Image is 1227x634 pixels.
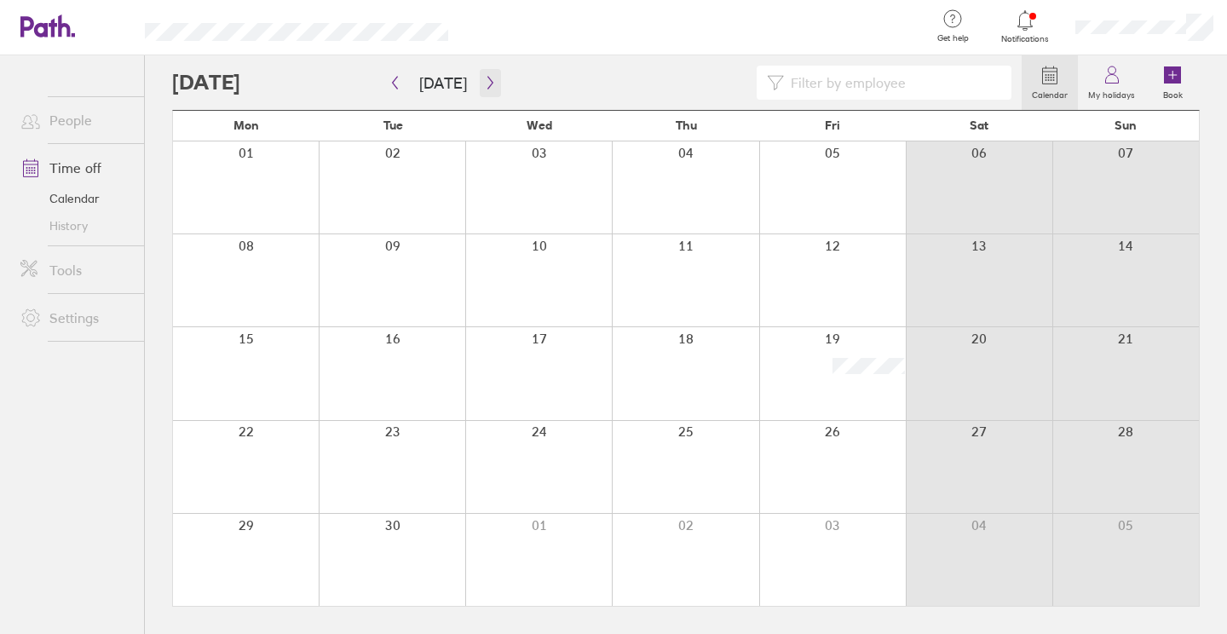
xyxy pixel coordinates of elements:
[7,212,144,239] a: History
[676,118,697,132] span: Thu
[998,34,1053,44] span: Notifications
[406,69,481,97] button: [DATE]
[1153,85,1193,101] label: Book
[1115,118,1137,132] span: Sun
[970,118,988,132] span: Sat
[7,103,144,137] a: People
[527,118,552,132] span: Wed
[233,118,259,132] span: Mon
[1078,85,1145,101] label: My holidays
[784,66,1001,99] input: Filter by employee
[825,118,840,132] span: Fri
[998,9,1053,44] a: Notifications
[925,33,981,43] span: Get help
[1022,85,1078,101] label: Calendar
[7,185,144,212] a: Calendar
[1022,55,1078,110] a: Calendar
[1078,55,1145,110] a: My holidays
[7,151,144,185] a: Time off
[1145,55,1200,110] a: Book
[7,301,144,335] a: Settings
[7,253,144,287] a: Tools
[383,118,403,132] span: Tue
